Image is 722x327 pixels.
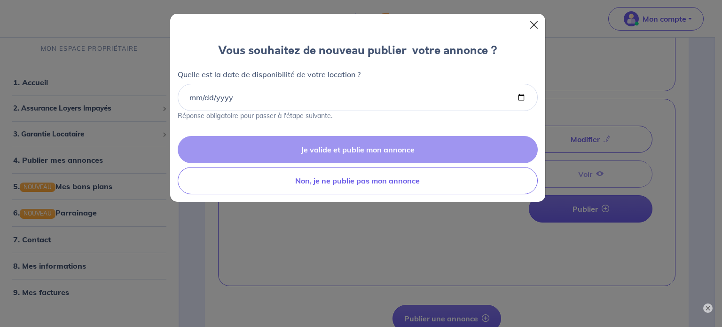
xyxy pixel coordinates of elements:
h4: Vous souhaitez de nouveau publier votre annonce ? [178,44,538,57]
button: × [703,303,713,313]
p: Réponse obligatoire pour passer à l'étape suivante. [178,111,538,121]
input: 01/12/2021 [178,84,538,111]
button: Close [526,17,541,32]
button: Non, je ne publie pas mon annonce [178,167,538,194]
p: Quelle est la date de disponibilité de votre location ? [178,69,361,80]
